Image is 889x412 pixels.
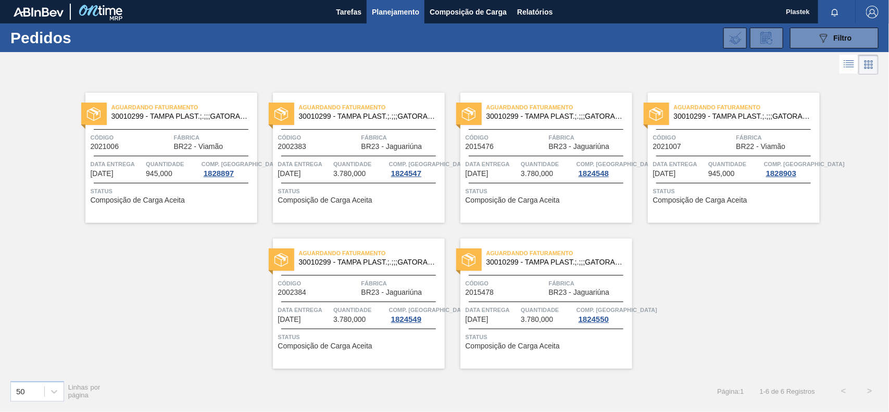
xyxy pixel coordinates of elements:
span: Status [466,332,630,342]
span: Aguardando Faturamento [486,102,632,113]
span: Quantidade [521,159,574,169]
a: statusAguardando Faturamento30010299 - TAMPA PLAST.;.;;;GATORADE PET500;Código2015476FábricaBR23 ... [445,93,632,223]
span: 10/09/2025 [91,170,114,178]
span: Data entrega [91,159,144,169]
span: Aguardando Faturamento [299,102,445,113]
span: 16/09/2025 [466,170,489,178]
span: Tarefas [336,6,361,18]
div: 1824547 [389,169,423,178]
span: 2021006 [91,143,119,151]
span: 30010299 - TAMPA PLAST.;.;;;GATORADE PET500; [486,258,624,266]
span: Código [278,278,359,289]
span: Status [653,186,817,196]
div: 1824548 [577,169,611,178]
img: Logout [866,6,879,18]
img: status [649,107,663,121]
span: 945,000 [708,170,735,178]
span: 30010299 - TAMPA PLAST.;.;;;GATORADE PET500; [299,113,436,120]
span: Comp. Carga [577,305,657,315]
span: Planejamento [372,6,419,18]
span: Quantidade [521,305,574,315]
span: Aguardando Faturamento [674,102,820,113]
span: Fábrica [549,278,630,289]
div: 50 [16,387,25,396]
div: Visão em Lista [840,55,859,74]
span: Aguardando Faturamento [299,248,445,258]
span: Comp. Carga [764,159,845,169]
a: statusAguardando Faturamento30010299 - TAMPA PLAST.;.;;;GATORADE PET500;Código2002383FábricaBR23 ... [257,93,445,223]
span: Data entrega [653,159,706,169]
span: 2002384 [278,289,307,296]
span: Composição de Carga [430,6,507,18]
span: 30010299 - TAMPA PLAST.;.;;;GATORADE PET500; [486,113,624,120]
span: Código [278,132,359,143]
span: 18/09/2025 [653,170,676,178]
span: BR22 - Viamão [174,143,223,151]
span: Relatórios [517,6,553,18]
span: Composição de Carga Aceita [91,196,185,204]
span: Comp. Carga [389,305,470,315]
div: 1828897 [202,169,236,178]
a: Comp. [GEOGRAPHIC_DATA]1824549 [389,305,442,323]
span: Aguardando Faturamento [486,248,632,258]
span: Composição de Carga Aceita [653,196,747,204]
span: BR22 - Viamão [736,143,786,151]
span: Data entrega [466,305,519,315]
span: Código [653,132,734,143]
span: 30010299 - TAMPA PLAST.;.;;;GATORADE PET500; [674,113,811,120]
div: 1824550 [577,315,611,323]
a: statusAguardando Faturamento30010299 - TAMPA PLAST.;.;;;GATORADE PET500;Código2021006FábricaBR22 ... [70,93,257,223]
div: 1828903 [764,169,798,178]
a: Comp. [GEOGRAPHIC_DATA]1828897 [202,159,255,178]
span: Quantidade [146,159,199,169]
span: 3.780,000 [333,316,366,323]
span: Comp. Carga [577,159,657,169]
span: Data entrega [278,305,331,315]
a: Comp. [GEOGRAPHIC_DATA]1828903 [764,159,817,178]
span: Fábrica [736,132,817,143]
span: Fábrica [174,132,255,143]
span: Composição de Carga Aceita [466,196,560,204]
span: 10/09/2025 [278,170,301,178]
span: Status [466,186,630,196]
span: Fábrica [361,278,442,289]
a: statusAguardando Faturamento30010299 - TAMPA PLAST.;.;;;GATORADE PET500;Código2021007FábricaBR22 ... [632,93,820,223]
span: Composição de Carga Aceita [466,342,560,350]
span: 2015476 [466,143,494,151]
span: 2021007 [653,143,682,151]
span: Comp. Carga [202,159,282,169]
img: status [462,107,475,121]
span: Quantidade [708,159,761,169]
div: Solicitação de Revisão de Pedidos [750,28,783,48]
a: statusAguardando Faturamento30010299 - TAMPA PLAST.;.;;;GATORADE PET500;Código2015478FábricaBR23 ... [445,239,632,369]
span: Código [466,278,546,289]
span: 3.780,000 [521,316,553,323]
span: 2015478 [466,289,494,296]
div: Visão em Cards [859,55,879,74]
span: Código [466,132,546,143]
button: Notificações [818,5,852,19]
span: Quantidade [333,159,386,169]
button: > [857,378,883,404]
span: 30010299 - TAMPA PLAST.;.;;;GATORADE PET500; [111,113,249,120]
img: status [87,107,101,121]
span: 945,000 [146,170,172,178]
a: statusAguardando Faturamento30010299 - TAMPA PLAST.;.;;;GATORADE PET500;Código2002384FábricaBR23 ... [257,239,445,369]
span: BR23 - Jaguariúna [549,289,610,296]
span: Status [278,332,442,342]
a: Comp. [GEOGRAPHIC_DATA]1824547 [389,159,442,178]
span: BR23 - Jaguariúna [361,289,422,296]
div: Importar Negociações dos Pedidos [723,28,747,48]
span: Composição de Carga Aceita [278,342,372,350]
span: Linhas por página [68,383,101,399]
img: TNhmsLtSVTkK8tSr43FrP2fwEKptu5GPRR3wAAAABJRU5ErkJggg== [14,7,64,17]
span: Página : 1 [717,388,744,395]
span: 23/09/2025 [278,316,301,323]
button: Filtro [790,28,879,48]
span: Filtro [834,34,852,42]
span: BR23 - Jaguariúna [549,143,610,151]
a: Comp. [GEOGRAPHIC_DATA]1824548 [577,159,630,178]
span: Código [91,132,171,143]
span: 3.780,000 [521,170,553,178]
img: status [462,253,475,267]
